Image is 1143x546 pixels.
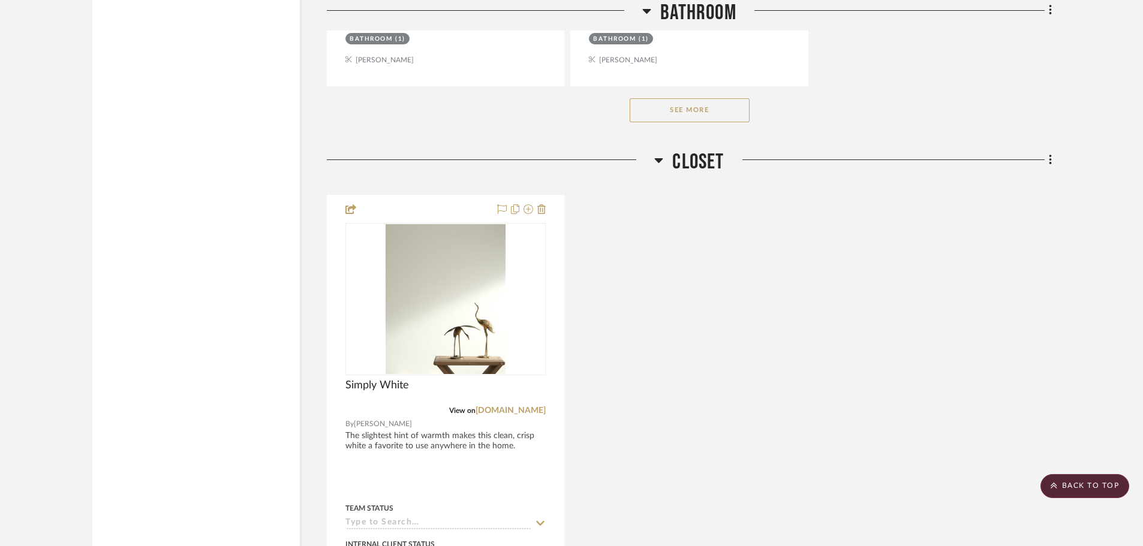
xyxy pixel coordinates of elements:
div: Team Status [345,503,393,514]
span: [PERSON_NAME] [354,418,412,430]
a: [DOMAIN_NAME] [476,406,546,415]
span: Simply White [345,379,409,392]
span: View on [449,407,476,414]
div: Bathroom [593,35,636,44]
input: Type to Search… [345,518,531,529]
span: By [345,418,354,430]
span: Closet [672,149,724,175]
div: (1) [395,35,405,44]
div: (1) [639,35,649,44]
img: Simply White [386,224,506,374]
button: See More [630,98,750,122]
scroll-to-top-button: BACK TO TOP [1040,474,1129,498]
div: Bathroom [350,35,392,44]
